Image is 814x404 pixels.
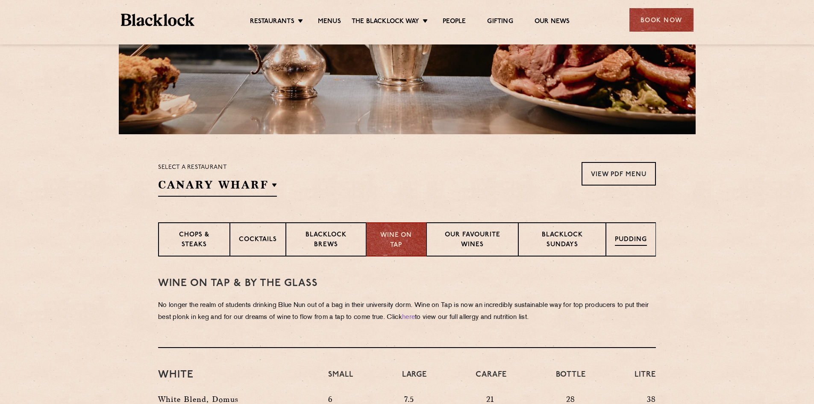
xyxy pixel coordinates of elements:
p: Blacklock Brews [295,230,357,251]
h4: Carafe [476,369,507,389]
h4: Large [402,369,427,389]
img: BL_Textured_Logo-footer-cropped.svg [121,14,195,26]
a: Our News [535,18,570,27]
p: Pudding [615,235,647,246]
h3: White [158,369,315,380]
a: here [402,314,415,321]
a: View PDF Menu [582,162,656,186]
p: No longer the realm of students drinking Blue Nun out of a bag in their university dorm. Wine on ... [158,300,656,324]
p: Our favourite wines [435,230,510,251]
h4: Small [328,369,353,389]
h2: Canary Wharf [158,177,277,197]
a: People [443,18,466,27]
a: The Blacklock Way [352,18,419,27]
a: Gifting [487,18,513,27]
p: Chops & Steaks [168,230,221,251]
div: Book Now [629,8,694,32]
p: Wine on Tap [375,231,417,250]
h4: Bottle [556,369,586,389]
h3: WINE on tap & by the glass [158,278,656,289]
p: Select a restaurant [158,162,277,173]
h4: Litre [635,369,656,389]
p: Cocktails [239,235,277,246]
a: Menus [318,18,341,27]
a: Restaurants [250,18,294,27]
p: Blacklock Sundays [527,230,597,251]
